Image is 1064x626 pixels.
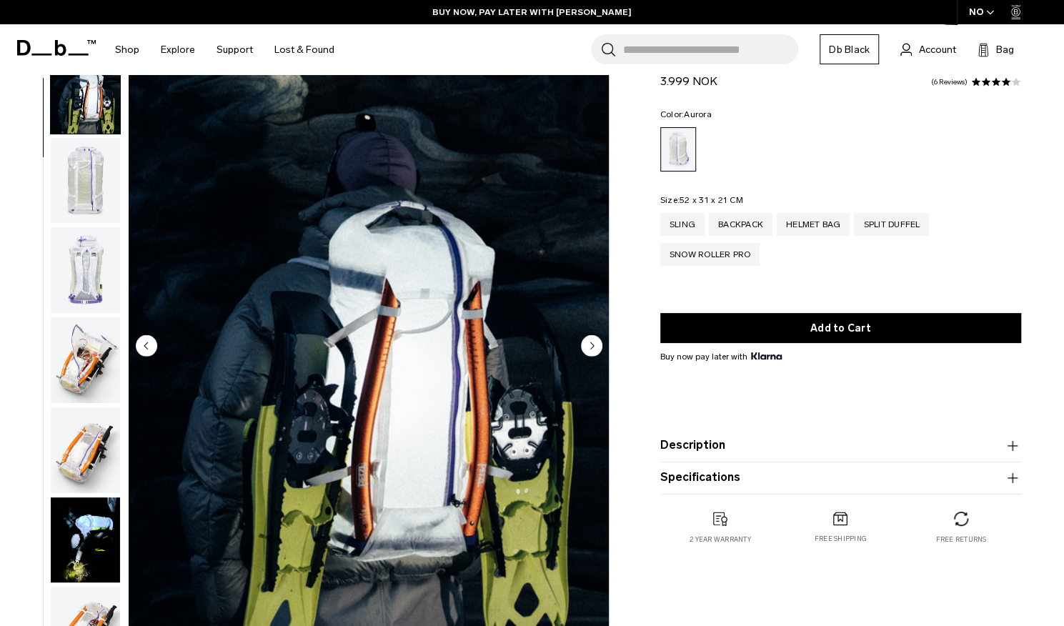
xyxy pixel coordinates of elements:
[854,213,929,236] a: Split Duffel
[660,127,696,172] a: Aurora
[51,138,120,224] img: Weigh_Lighter_Backpack_25L_2.png
[900,41,956,58] a: Account
[660,74,717,88] span: 3.999 NOK
[660,470,1021,487] button: Specifications
[51,497,120,583] img: Weigh Lighter Backpack 25L Aurora
[996,42,1014,57] span: Bag
[935,535,986,545] p: Free returns
[684,109,712,119] span: Aurora
[274,24,334,75] a: Lost & Found
[432,6,632,19] a: BUY NOW, PAY LATER WITH [PERSON_NAME]
[660,350,782,363] span: Buy now pay later with
[51,407,120,493] img: Weigh_Lighter_Backpack_25L_5.png
[161,24,195,75] a: Explore
[50,137,121,224] button: Weigh_Lighter_Backpack_25L_2.png
[104,24,345,75] nav: Main Navigation
[50,497,121,584] button: Weigh Lighter Backpack 25L Aurora
[51,227,120,313] img: Weigh_Lighter_Backpack_25L_3.png
[931,79,968,86] a: 6 reviews
[51,317,120,403] img: Weigh_Lighter_Backpack_25L_4.png
[690,535,751,545] p: 2 year warranty
[50,317,121,404] button: Weigh_Lighter_Backpack_25L_4.png
[815,534,867,544] p: Free shipping
[660,437,1021,454] button: Description
[919,42,956,57] span: Account
[751,352,782,359] img: {"height" => 20, "alt" => "Klarna"}
[978,41,1014,58] button: Bag
[709,213,772,236] a: Backpack
[50,227,121,314] button: Weigh_Lighter_Backpack_25L_3.png
[581,334,602,359] button: Next slide
[115,24,139,75] a: Shop
[777,213,850,236] a: Helmet Bag
[51,48,120,134] img: Weigh_Lighter_Backpack_25L_Lifestyle_new.png
[136,334,157,359] button: Previous slide
[660,313,1021,343] button: Add to Cart
[820,34,879,64] a: Db Black
[660,213,705,236] a: Sling
[660,196,743,204] legend: Size:
[50,407,121,494] button: Weigh_Lighter_Backpack_25L_5.png
[217,24,253,75] a: Support
[660,243,760,266] a: Snow Roller Pro
[660,110,712,119] legend: Color:
[50,47,121,134] button: Weigh_Lighter_Backpack_25L_Lifestyle_new.png
[680,195,743,205] span: 52 x 31 x 21 CM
